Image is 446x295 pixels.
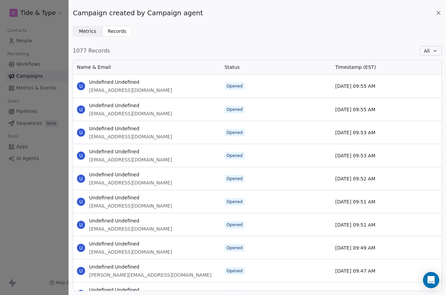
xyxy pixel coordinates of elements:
[89,171,172,178] span: Undefined Undefined
[227,222,243,228] div: Opened
[73,47,110,55] span: 1077 Records
[89,287,172,293] span: Undefined Undefined
[335,64,376,71] span: Timestamp (EST)
[335,129,375,136] span: [DATE] 09:53 AM
[77,244,85,252] span: U
[89,125,172,132] span: Undefined Undefined
[227,245,243,251] div: Opened
[335,221,375,228] span: [DATE] 09:51 AM
[77,64,111,71] span: Name & Email
[227,176,243,182] div: Opened
[77,267,85,275] span: U
[89,87,172,94] span: [EMAIL_ADDRESS][DOMAIN_NAME]
[89,225,172,232] span: [EMAIL_ADDRESS][DOMAIN_NAME]
[89,272,211,278] span: [PERSON_NAME][EMAIL_ADDRESS][DOMAIN_NAME]
[89,102,172,109] span: Undefined Undefined
[89,148,172,155] span: Undefined Undefined
[79,28,96,35] span: Metrics
[77,198,85,206] span: U
[424,47,430,55] span: All
[89,133,172,140] span: [EMAIL_ADDRESS][DOMAIN_NAME]
[423,272,439,288] div: Open Intercom Messenger
[73,8,203,18] span: Campaign created by Campaign agent
[77,129,85,137] span: U
[227,268,243,274] div: Opened
[335,175,375,182] span: [DATE] 09:52 AM
[335,244,375,251] span: [DATE] 09:49 AM
[89,249,172,255] span: [EMAIL_ADDRESS][DOMAIN_NAME]
[225,64,240,71] span: Status
[227,130,243,136] div: Opened
[89,79,172,85] span: Undefined Undefined
[335,198,375,205] span: [DATE] 09:51 AM
[89,240,172,247] span: Undefined Undefined
[227,106,243,113] div: Opened
[89,179,172,186] span: [EMAIL_ADDRESS][DOMAIN_NAME]
[89,263,211,270] span: Undefined Undefined
[335,106,375,113] span: [DATE] 09:55 AM
[77,82,85,90] span: U
[335,268,375,274] span: [DATE] 09:47 AM
[89,156,172,163] span: [EMAIL_ADDRESS][DOMAIN_NAME]
[73,75,442,291] div: grid
[89,110,172,117] span: [EMAIL_ADDRESS][DOMAIN_NAME]
[227,83,243,89] div: Opened
[77,152,85,160] span: U
[89,194,172,201] span: Undefined Undefined
[77,175,85,183] span: U
[77,221,85,229] span: U
[335,83,375,90] span: [DATE] 09:55 AM
[77,105,85,114] span: U
[335,152,375,159] span: [DATE] 09:53 AM
[227,199,243,205] div: Opened
[227,153,243,159] div: Opened
[89,217,172,224] span: Undefined Undefined
[89,202,172,209] span: [EMAIL_ADDRESS][DOMAIN_NAME]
